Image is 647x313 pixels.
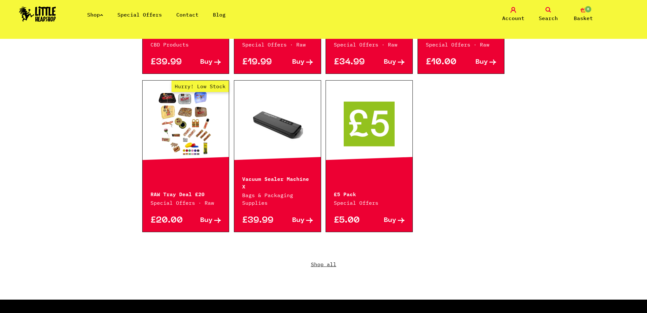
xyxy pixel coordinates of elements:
p: Special Offers [334,199,404,207]
span: Buy [200,59,213,66]
span: Buy [384,217,396,224]
p: Vacuum Sealer Machine X [242,174,313,190]
p: Special Offers · Raw [426,41,496,48]
span: 0 [584,5,592,13]
p: Special Offers · Raw [242,41,313,48]
a: Buy [461,59,496,66]
span: Account [502,14,524,22]
p: Bags & Packaging Supplies [242,191,313,207]
p: £19.99 [242,59,278,66]
span: Buy [475,59,488,66]
a: Buy [369,217,404,224]
a: Shop all [142,238,505,300]
span: Hurry! Low Stock [172,81,229,92]
a: Buy [278,217,313,224]
a: Buy [369,59,404,66]
p: RAW Tray Deal £20 [151,190,221,197]
p: £39.99 [151,59,186,66]
span: Basket [574,14,593,22]
span: Buy [200,217,213,224]
a: Hurry! Low Stock [143,92,229,155]
a: Special Offers [117,11,162,18]
p: £34.99 [334,59,369,66]
a: Blog [213,11,226,18]
a: Search [532,7,564,22]
a: Contact [176,11,199,18]
p: £5.00 [334,217,369,224]
a: Buy [186,59,221,66]
p: £5 Pack [334,190,404,197]
p: Special Offers · Raw [334,41,404,48]
p: £10.00 [426,59,461,66]
span: Buy [292,59,305,66]
p: Special Offers · Raw [151,199,221,207]
p: CBD Products [151,41,221,48]
a: Buy [278,59,313,66]
p: £39.99 [242,217,278,224]
span: Buy [292,217,305,224]
a: 0 Basket [567,7,599,22]
a: Shop [87,11,103,18]
img: Little Head Shop Logo [19,6,56,22]
a: Buy [186,217,221,224]
span: Search [539,14,558,22]
p: £20.00 [151,217,186,224]
span: Buy [384,59,396,66]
